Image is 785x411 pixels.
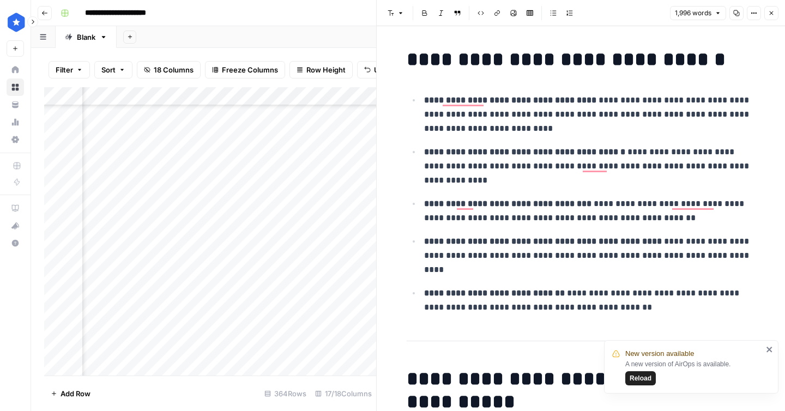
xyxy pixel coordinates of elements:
button: close [766,345,774,354]
img: ConsumerAffairs Logo [7,13,26,32]
span: Filter [56,64,73,75]
div: A new version of AirOps is available. [625,359,763,385]
button: Add Row [44,385,97,402]
a: Blank [56,26,117,48]
span: 18 Columns [154,64,194,75]
a: AirOps Academy [7,200,24,217]
button: Freeze Columns [205,61,285,78]
div: 364 Rows [260,385,311,402]
a: Home [7,61,24,78]
button: Sort [94,61,132,78]
span: Sort [101,64,116,75]
span: 1,996 words [675,8,711,18]
div: 17/18 Columns [311,385,376,402]
div: Blank [77,32,95,43]
button: Undo [357,61,400,78]
span: New version available [625,348,694,359]
button: Workspace: ConsumerAffairs [7,9,24,36]
div: What's new? [7,217,23,234]
span: Freeze Columns [222,64,278,75]
a: Settings [7,131,24,148]
button: Filter [49,61,90,78]
button: Reload [625,371,656,385]
a: Your Data [7,96,24,113]
span: Row Height [306,64,346,75]
button: Row Height [289,61,353,78]
a: Browse [7,78,24,96]
button: What's new? [7,217,24,234]
button: Help + Support [7,234,24,252]
button: 1,996 words [670,6,726,20]
span: Reload [630,373,651,383]
span: Add Row [61,388,90,399]
a: Usage [7,113,24,131]
button: 18 Columns [137,61,201,78]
